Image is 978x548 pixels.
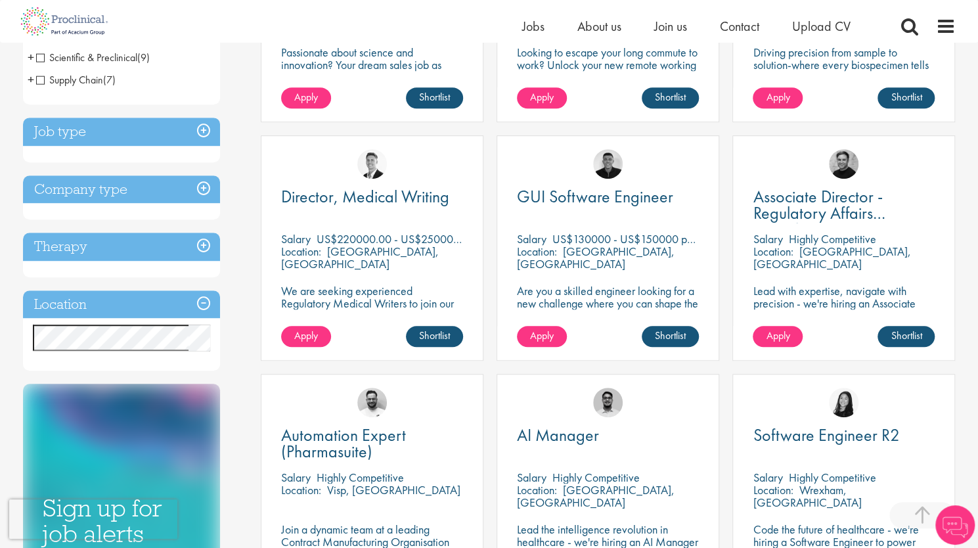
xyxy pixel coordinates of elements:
[642,326,699,347] a: Shortlist
[878,326,935,347] a: Shortlist
[530,329,554,342] span: Apply
[517,189,699,205] a: GUI Software Engineer
[36,51,150,64] span: Scientific & Preclinical
[654,18,687,35] a: Join us
[753,482,793,497] span: Location:
[103,73,116,87] span: (7)
[28,70,34,89] span: +
[517,244,557,259] span: Location:
[406,87,463,108] a: Shortlist
[23,118,220,146] h3: Job type
[766,90,789,104] span: Apply
[281,244,321,259] span: Location:
[357,149,387,179] img: George Watson
[281,424,406,463] span: Automation Expert (Pharmasuite)
[720,18,759,35] a: Contact
[753,285,935,347] p: Lead with expertise, navigate with precision - we're hiring an Associate Director to shape regula...
[753,244,910,271] p: [GEOGRAPHIC_DATA], [GEOGRAPHIC_DATA]
[766,329,789,342] span: Apply
[935,505,975,545] img: Chatbot
[294,90,318,104] span: Apply
[281,427,463,460] a: Automation Expert (Pharmasuite)
[9,499,177,539] iframe: reCAPTCHA
[577,18,621,35] a: About us
[23,290,220,319] h3: Location
[281,189,463,205] a: Director, Medical Writing
[137,51,150,64] span: (9)
[878,87,935,108] a: Shortlist
[517,427,699,444] a: AI Manager
[753,46,935,83] p: Driving precision from sample to solution-where every biospecimen tells a story of innovation.
[517,424,599,446] span: AI Manager
[753,189,935,221] a: Associate Director - Regulatory Affairs Consultant
[517,470,546,485] span: Salary
[281,244,439,271] p: [GEOGRAPHIC_DATA], [GEOGRAPHIC_DATA]
[753,427,935,444] a: Software Engineer R2
[517,231,546,246] span: Salary
[281,46,463,83] p: Passionate about science and innovation? Your dream sales job as Territory Manager awaits!
[753,326,803,347] a: Apply
[753,470,782,485] span: Salary
[281,87,331,108] a: Apply
[406,326,463,347] a: Shortlist
[517,185,673,208] span: GUI Software Engineer
[753,424,899,446] span: Software Engineer R2
[281,285,463,334] p: We are seeking experienced Regulatory Medical Writers to join our client, a dynamic and growing b...
[517,46,699,96] p: Looking to escape your long commute to work? Unlock your new remote working position with this ex...
[36,73,116,87] span: Supply Chain
[593,149,623,179] img: Christian Andersen
[788,231,876,246] p: Highly Competitive
[792,18,851,35] a: Upload CV
[517,244,675,271] p: [GEOGRAPHIC_DATA], [GEOGRAPHIC_DATA]
[281,185,449,208] span: Director, Medical Writing
[281,470,311,485] span: Salary
[753,231,782,246] span: Salary
[23,233,220,261] h3: Therapy
[43,495,200,546] h3: Sign up for job alerts
[281,231,311,246] span: Salary
[517,285,699,334] p: Are you a skilled engineer looking for a new challenge where you can shape the future of healthca...
[753,244,793,259] span: Location:
[517,482,675,510] p: [GEOGRAPHIC_DATA], [GEOGRAPHIC_DATA]
[36,51,137,64] span: Scientific & Preclinical
[517,482,557,497] span: Location:
[753,185,885,240] span: Associate Director - Regulatory Affairs Consultant
[829,149,858,179] img: Peter Duvall
[552,470,640,485] p: Highly Competitive
[642,87,699,108] a: Shortlist
[552,231,728,246] p: US$130000 - US$150000 per annum
[23,175,220,204] h3: Company type
[829,388,858,417] img: Numhom Sudsok
[281,326,331,347] a: Apply
[357,388,387,417] img: Emile De Beer
[28,47,34,67] span: +
[327,482,460,497] p: Visp, [GEOGRAPHIC_DATA]
[593,388,623,417] img: Timothy Deschamps
[317,470,404,485] p: Highly Competitive
[317,231,656,246] p: US$220000.00 - US$250000.00 per annum + Highly Competitive Salary
[522,18,545,35] a: Jobs
[753,87,803,108] a: Apply
[517,87,567,108] a: Apply
[281,482,321,497] span: Location:
[294,329,318,342] span: Apply
[517,326,567,347] a: Apply
[788,470,876,485] p: Highly Competitive
[36,73,103,87] span: Supply Chain
[753,482,861,510] p: Wrexham, [GEOGRAPHIC_DATA]
[530,90,554,104] span: Apply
